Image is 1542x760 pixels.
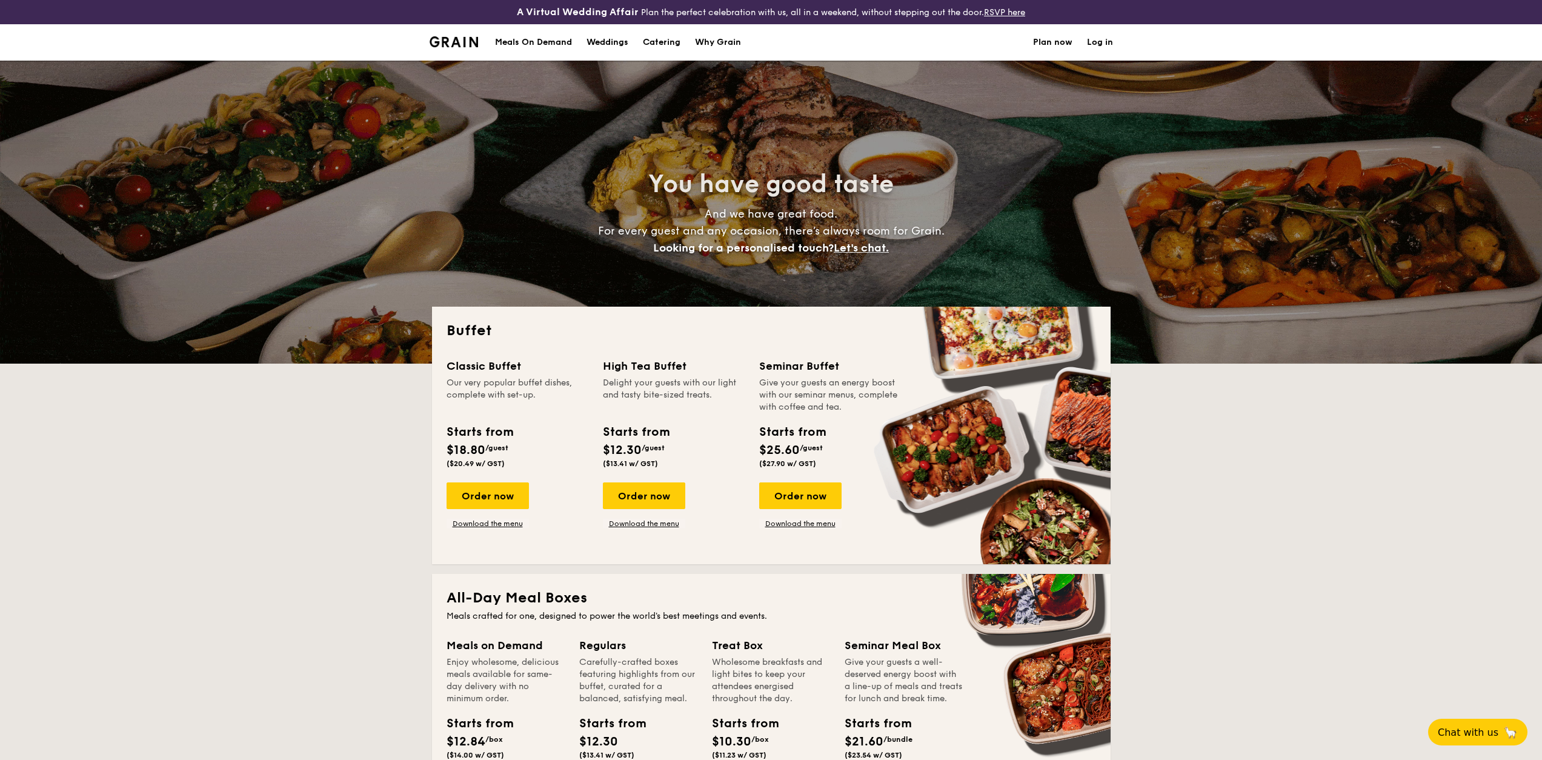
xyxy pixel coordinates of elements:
[603,482,685,509] div: Order now
[603,358,745,375] div: High Tea Buffet
[495,24,572,61] div: Meals On Demand
[642,444,665,452] span: /guest
[984,7,1025,18] a: RSVP here
[1503,725,1518,739] span: 🦙
[447,715,501,733] div: Starts from
[759,377,901,413] div: Give your guests an energy boost with our seminar menus, complete with coffee and tea.
[712,735,751,749] span: $10.30
[759,358,901,375] div: Seminar Buffet
[751,735,769,744] span: /box
[759,459,816,468] span: ($27.90 w/ GST)
[1438,727,1498,738] span: Chat with us
[845,751,902,759] span: ($23.54 w/ GST)
[579,637,697,654] div: Regulars
[603,459,658,468] span: ($13.41 w/ GST)
[759,443,800,458] span: $25.60
[488,24,579,61] a: Meals On Demand
[430,36,479,47] img: Grain
[759,519,842,528] a: Download the menu
[447,637,565,654] div: Meals on Demand
[759,423,825,441] div: Starts from
[447,377,588,413] div: Our very popular buffet dishes, complete with set-up.
[587,24,628,61] div: Weddings
[648,170,894,199] span: You have good taste
[579,751,634,759] span: ($13.41 w/ GST)
[712,656,830,705] div: Wholesome breakfasts and light bites to keep your attendees energised throughout the day.
[447,443,485,458] span: $18.80
[688,24,748,61] a: Why Grain
[1428,719,1527,745] button: Chat with us🦙
[845,735,883,749] span: $21.60
[447,656,565,705] div: Enjoy wholesome, delicious meals available for same-day delivery with no minimum order.
[712,751,766,759] span: ($11.23 w/ GST)
[834,241,889,255] span: Let's chat.
[883,735,912,744] span: /bundle
[422,5,1120,19] div: Plan the perfect celebration with us, all in a weekend, without stepping out the door.
[800,444,823,452] span: /guest
[447,358,588,375] div: Classic Buffet
[759,482,842,509] div: Order now
[447,321,1096,341] h2: Buffet
[1033,24,1072,61] a: Plan now
[447,459,505,468] span: ($20.49 w/ GST)
[447,519,529,528] a: Download the menu
[579,24,636,61] a: Weddings
[447,735,485,749] span: $12.84
[485,735,503,744] span: /box
[1087,24,1113,61] a: Log in
[598,207,945,255] span: And we have great food. For every guest and any occasion, there’s always room for Grain.
[430,36,479,47] a: Logotype
[712,637,830,654] div: Treat Box
[845,656,963,705] div: Give your guests a well-deserved energy boost with a line-up of meals and treats for lunch and br...
[603,519,685,528] a: Download the menu
[485,444,508,452] span: /guest
[447,588,1096,608] h2: All-Day Meal Boxes
[695,24,741,61] div: Why Grain
[845,715,899,733] div: Starts from
[603,377,745,413] div: Delight your guests with our light and tasty bite-sized treats.
[447,751,504,759] span: ($14.00 w/ GST)
[603,423,669,441] div: Starts from
[603,443,642,458] span: $12.30
[643,24,680,61] h1: Catering
[517,5,639,19] h4: A Virtual Wedding Affair
[579,715,634,733] div: Starts from
[579,735,618,749] span: $12.30
[447,482,529,509] div: Order now
[653,241,834,255] span: Looking for a personalised touch?
[712,715,766,733] div: Starts from
[447,423,513,441] div: Starts from
[845,637,963,654] div: Seminar Meal Box
[636,24,688,61] a: Catering
[447,610,1096,622] div: Meals crafted for one, designed to power the world's best meetings and events.
[579,656,697,705] div: Carefully-crafted boxes featuring highlights from our buffet, curated for a balanced, satisfying ...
